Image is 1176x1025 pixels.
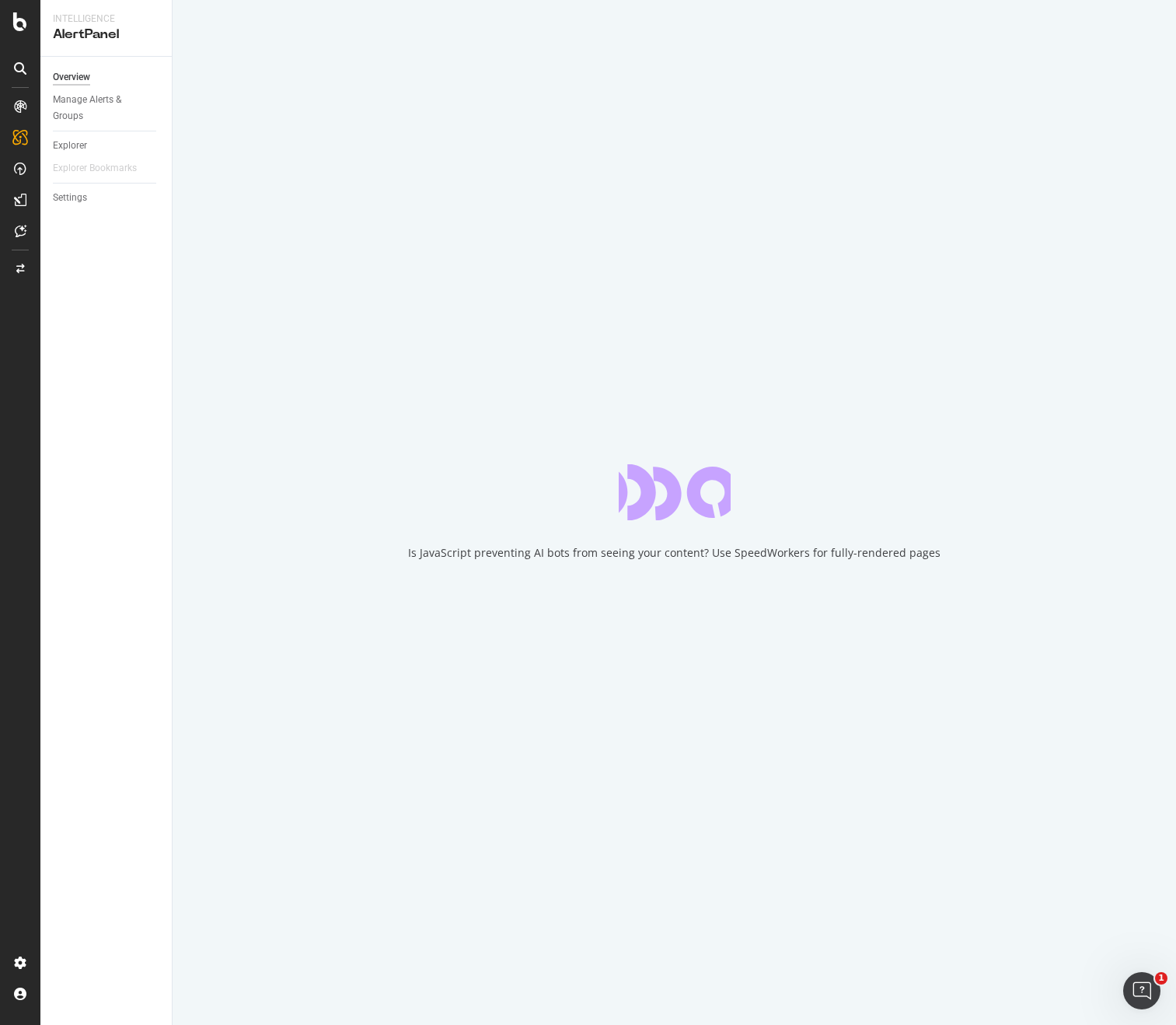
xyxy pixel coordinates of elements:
[53,138,161,154] a: Explorer
[53,26,159,44] div: AlertPanel
[53,92,146,124] div: Manage Alerts & Groups
[53,190,161,206] a: Settings
[53,190,87,206] div: Settings
[619,464,731,520] div: animation
[53,138,87,154] div: Explorer
[53,69,90,86] div: Overview
[53,12,159,26] div: Intelligence
[408,545,940,561] div: Is JavaScript preventing AI bots from seeing your content? Use SpeedWorkers for fully-rendered pages
[53,160,152,177] a: Explorer Bookmarks
[53,160,137,177] div: Explorer Bookmarks
[53,69,161,86] a: Overview
[53,92,161,124] a: Manage Alerts & Groups
[1123,972,1160,1009] iframe: Intercom live chat
[1155,972,1167,985] span: 1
